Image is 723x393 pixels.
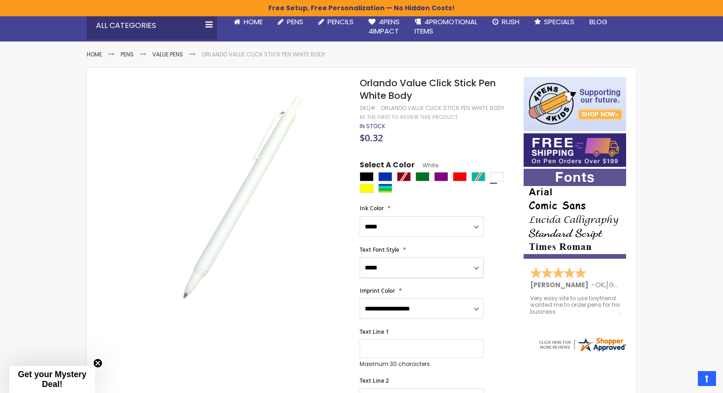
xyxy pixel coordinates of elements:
[360,287,395,295] span: Imprint Color
[527,12,582,32] a: Specials
[311,12,361,32] a: Pencils
[530,280,592,290] span: [PERSON_NAME]
[381,104,505,112] div: Orlando Value Click Stick Pen White Body
[360,172,374,181] div: Black
[360,114,457,121] a: Be the first to review this product
[485,12,527,32] a: Rush
[87,50,102,58] a: Home
[244,17,263,27] span: Home
[360,184,374,193] div: Yellow
[434,172,448,181] div: Purple
[415,17,477,36] span: 4PROMOTIONAL ITEMS
[9,366,95,393] div: Get your Mystery Deal!Close teaser
[121,50,134,58] a: Pens
[524,77,626,131] img: 4pens 4 kids
[287,17,303,27] span: Pens
[538,347,627,355] a: 4pens.com certificate URL
[453,172,467,181] div: Red
[18,370,86,389] span: Get your Mystery Deal!
[524,169,626,259] img: font-personalization-examples
[360,160,415,172] span: Select A Color
[360,246,399,254] span: Text Font Style
[378,172,392,181] div: Blue
[360,76,496,102] span: Orlando Value Click Stick Pen White Body
[93,359,102,368] button: Close teaser
[226,12,270,32] a: Home
[360,131,383,144] span: $0.32
[582,12,615,32] a: Blog
[360,123,385,130] div: Availability
[360,328,389,336] span: Text Line 1
[360,104,377,112] strong: SKU
[360,377,389,385] span: Text Line 2
[368,17,400,36] span: 4Pens 4impact
[524,133,626,167] img: Free shipping on orders over $199
[361,12,407,42] a: 4Pens4impact
[646,368,723,393] iframe: Google Customer Reviews
[152,50,183,58] a: Value Pens
[407,12,485,42] a: 4PROMOTIONALITEMS
[360,360,484,368] p: Maximum 30 characters
[595,280,605,290] span: OK
[538,336,627,353] img: 4pens.com widget logo
[490,172,504,181] div: White
[360,122,385,130] span: In stock
[360,204,384,212] span: Ink Color
[202,51,326,58] li: Orlando Value Click Stick Pen White Body
[270,12,311,32] a: Pens
[327,17,354,27] span: Pencils
[544,17,574,27] span: Specials
[589,17,607,27] span: Blog
[592,280,675,290] span: - ,
[134,90,347,303] img: 4p-ep-70-wb-white_1.jpg
[378,184,392,193] div: Assorted
[415,161,438,169] span: White
[87,12,217,40] div: All Categories
[606,280,675,290] span: [GEOGRAPHIC_DATA]
[530,295,621,315] div: Very easy site to use boyfriend wanted me to order pens for his business
[416,172,430,181] div: Green
[502,17,519,27] span: Rush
